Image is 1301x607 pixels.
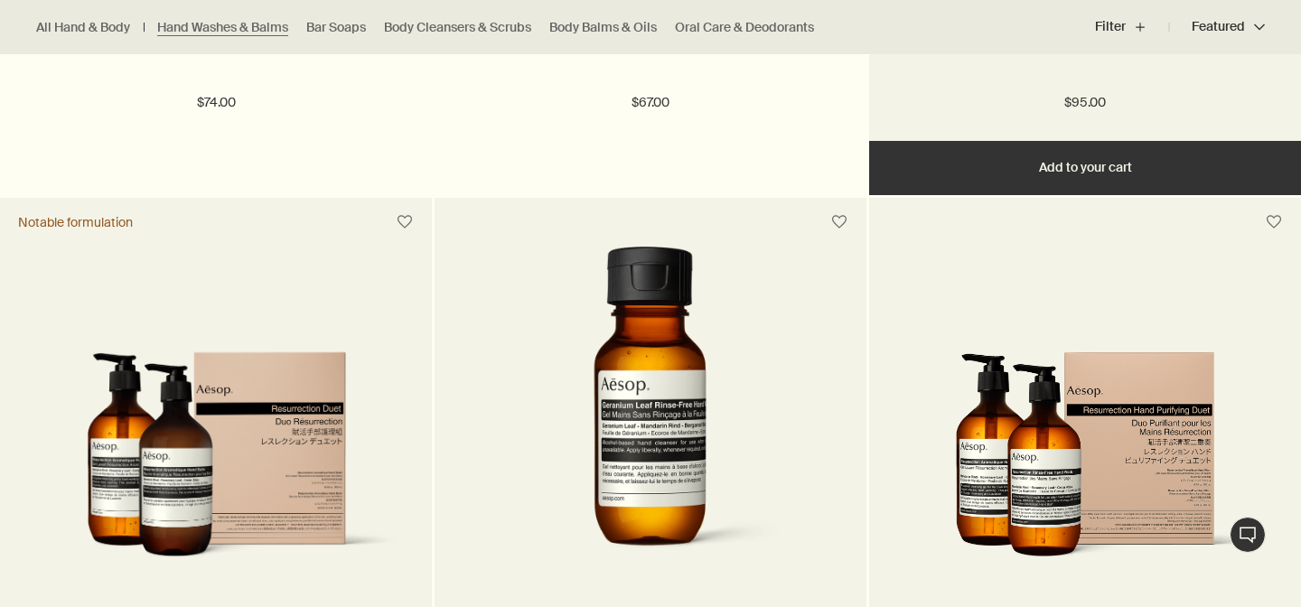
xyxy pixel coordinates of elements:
[157,19,288,36] a: Hand Washes & Balms
[896,351,1274,581] img: Resurrection Hand Purifying Duet product and box
[632,92,669,114] span: $67.00
[384,19,531,36] a: Body Cleansers & Scrubs
[869,141,1301,195] button: Add to your cart - $95.00
[1064,92,1106,114] span: $95.00
[549,19,657,36] a: Body Balms & Oils
[1169,5,1265,49] button: Featured
[1230,517,1266,553] button: Live Assistance
[388,206,421,238] button: Save to cabinet
[197,92,236,114] span: $74.00
[18,214,133,230] div: Notable formulation
[27,351,405,581] img: Resurrection Duet in outer carton
[675,19,814,36] a: Oral Care & Deodorants
[1258,206,1290,238] button: Save to cabinet
[479,247,821,581] img: Geranium Leaf Rinse Free 50mL
[823,206,856,238] button: Save to cabinet
[36,19,130,36] a: All Hand & Body
[306,19,366,36] a: Bar Soaps
[1095,5,1169,49] button: Filter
